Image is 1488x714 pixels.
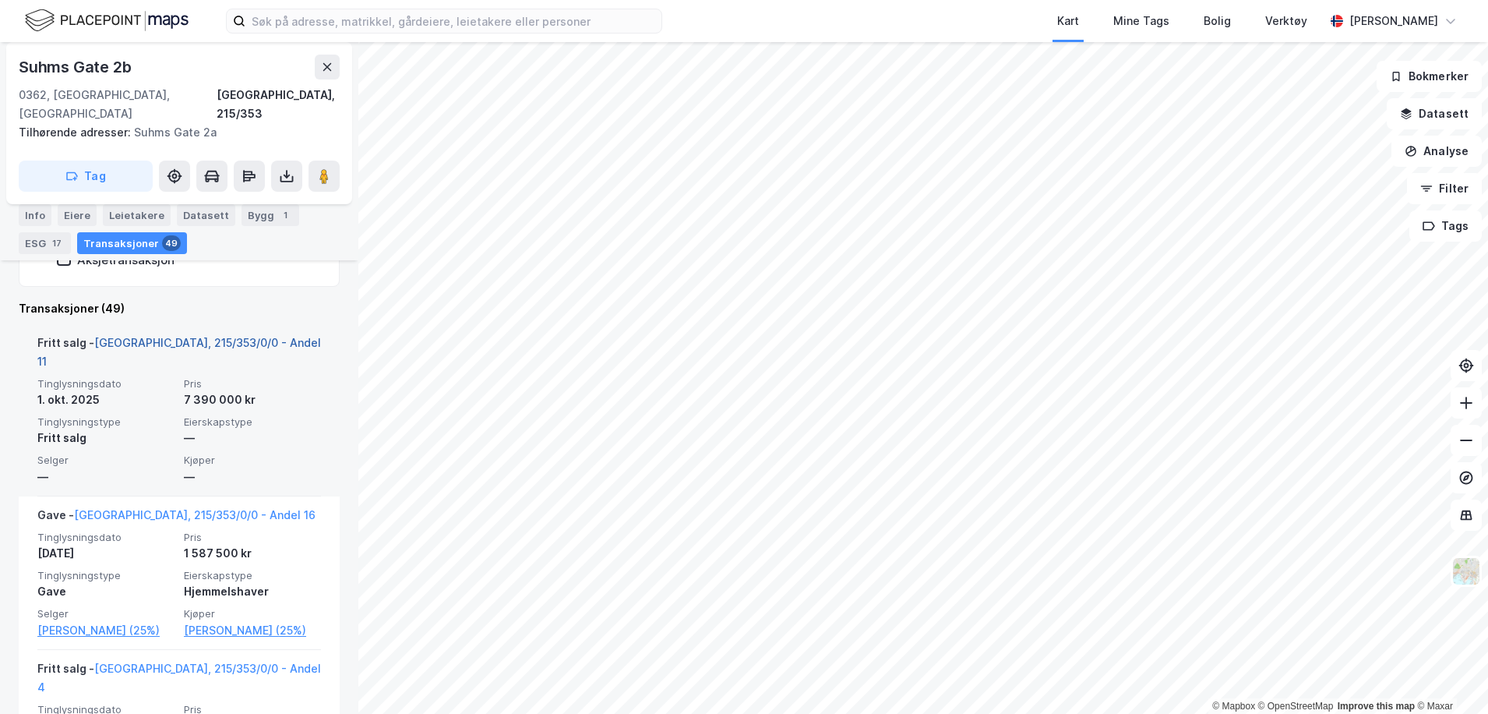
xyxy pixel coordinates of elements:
img: logo.f888ab2527a4732fd821a326f86c7f29.svg [25,7,189,34]
div: Bolig [1204,12,1231,30]
span: Eierskapstype [184,569,321,582]
div: — [184,468,321,486]
div: ESG [19,232,71,254]
div: Mine Tags [1113,12,1169,30]
button: Analyse [1391,136,1482,167]
div: 1. okt. 2025 [37,391,175,409]
div: Bygg [242,204,299,226]
span: Tilhørende adresser: [19,125,134,139]
button: Filter [1407,173,1482,204]
div: Suhms Gate 2b [19,55,134,80]
div: [PERSON_NAME] [1349,12,1438,30]
div: Transaksjoner [77,232,187,254]
div: Verktøy [1265,12,1307,30]
iframe: Chat Widget [1410,639,1488,714]
div: Kart [1057,12,1079,30]
div: Kontrollprogram for chat [1410,639,1488,714]
div: 0362, [GEOGRAPHIC_DATA], [GEOGRAPHIC_DATA] [19,86,217,123]
span: Tinglysningsdato [37,377,175,391]
div: Suhms Gate 2a [19,123,327,142]
span: Pris [184,531,321,544]
button: Tag [19,161,153,192]
span: Kjøper [184,607,321,620]
a: [PERSON_NAME] (25%) [184,621,321,640]
div: Fritt salg - [37,659,321,703]
span: Tinglysningsdato [37,531,175,544]
div: [GEOGRAPHIC_DATA], 215/353 [217,86,340,123]
a: [GEOGRAPHIC_DATA], 215/353/0/0 - Andel 16 [74,508,316,521]
div: 17 [49,235,65,251]
div: — [184,429,321,447]
div: Datasett [177,204,235,226]
div: Fritt salg [37,429,175,447]
a: OpenStreetMap [1258,701,1334,712]
span: Tinglysningstype [37,569,175,582]
div: Hjemmelshaver [184,582,321,601]
span: Selger [37,454,175,467]
div: 49 [162,235,181,251]
div: 1 587 500 kr [184,544,321,563]
div: Eiere [58,204,97,226]
div: Leietakere [103,204,171,226]
a: [GEOGRAPHIC_DATA], 215/353/0/0 - Andel 11 [37,336,321,368]
div: Fritt salg - [37,334,321,377]
a: [GEOGRAPHIC_DATA], 215/353/0/0 - Andel 4 [37,662,321,694]
input: Søk på adresse, matrikkel, gårdeiere, leietakere eller personer [245,9,661,33]
div: Gave - [37,506,316,531]
div: [DATE] [37,544,175,563]
div: Transaksjoner (49) [19,299,340,318]
button: Tags [1409,210,1482,242]
span: Selger [37,607,175,620]
div: 7 390 000 kr [184,391,321,409]
span: Pris [184,377,321,391]
button: Bokmerker [1377,61,1482,92]
div: Gave [37,582,175,601]
img: Z [1451,557,1481,586]
span: Tinglysningstype [37,415,175,429]
div: — [37,468,175,486]
button: Datasett [1387,98,1482,129]
div: Info [19,204,51,226]
a: Improve this map [1338,701,1415,712]
a: Mapbox [1212,701,1255,712]
div: 1 [277,207,293,223]
span: Eierskapstype [184,415,321,429]
a: [PERSON_NAME] (25%) [37,621,175,640]
span: Kjøper [184,454,321,467]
